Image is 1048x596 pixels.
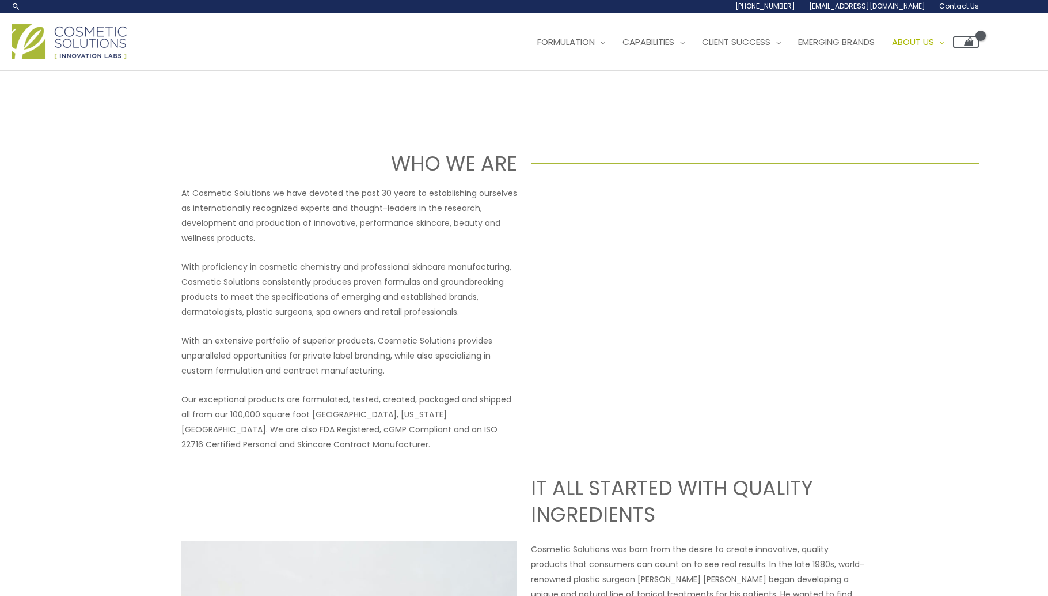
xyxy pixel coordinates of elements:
iframe: Get to know Cosmetic Solutions Private Label Skin Care [531,186,867,375]
a: Client Success [693,25,789,59]
a: Formulation [529,25,614,59]
a: Emerging Brands [789,25,883,59]
span: Contact Us [939,1,979,11]
p: With an extensive portfolio of superior products, Cosmetic Solutions provides unparalleled opport... [181,333,517,378]
a: Search icon link [12,2,21,11]
span: Formulation [537,36,595,48]
a: View Shopping Cart, empty [953,36,979,48]
span: Client Success [702,36,770,48]
a: About Us [883,25,953,59]
nav: Site Navigation [520,25,979,59]
span: Capabilities [622,36,674,48]
p: At Cosmetic Solutions we have devoted the past 30 years to establishing ourselves as internationa... [181,186,517,246]
a: Capabilities [614,25,693,59]
h2: IT ALL STARTED WITH QUALITY INGREDIENTS [531,475,867,527]
span: [EMAIL_ADDRESS][DOMAIN_NAME] [809,1,925,11]
img: Cosmetic Solutions Logo [12,24,127,59]
span: About Us [892,36,934,48]
p: Our exceptional products are formulated, tested, created, packaged and shipped all from our 100,0... [181,392,517,452]
h1: WHO WE ARE [69,149,518,178]
span: [PHONE_NUMBER] [735,1,795,11]
span: Emerging Brands [798,36,875,48]
p: With proficiency in cosmetic chemistry and professional skincare manufacturing, Cosmetic Solution... [181,259,517,319]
